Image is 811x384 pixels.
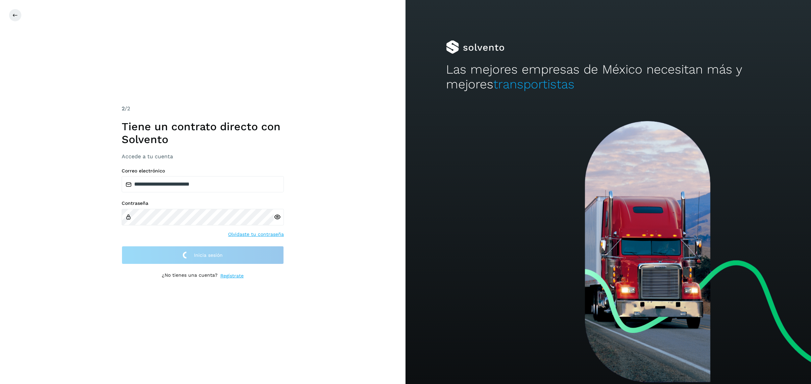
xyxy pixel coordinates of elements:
h2: Las mejores empresas de México necesitan más y mejores [446,62,770,92]
span: Inicia sesión [194,253,223,257]
span: 2 [122,105,125,112]
div: /2 [122,105,284,113]
a: Olvidaste tu contraseña [228,231,284,238]
p: ¿No tienes una cuenta? [162,272,218,279]
label: Correo electrónico [122,168,284,174]
label: Contraseña [122,200,284,206]
span: transportistas [493,77,574,91]
h1: Tiene un contrato directo con Solvento [122,120,284,146]
h3: Accede a tu cuenta [122,153,284,160]
a: Regístrate [220,272,244,279]
button: Inicia sesión [122,246,284,265]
